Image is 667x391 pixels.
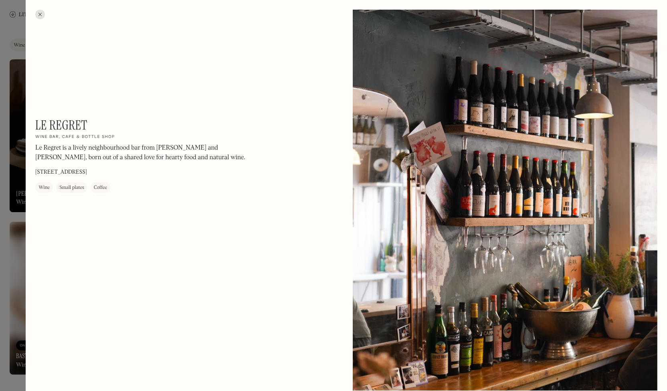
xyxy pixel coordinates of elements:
[38,184,50,192] div: Wine
[35,143,252,162] p: Le Regret is a lively neighbourhood bar from [PERSON_NAME] and [PERSON_NAME], born out of a share...
[35,134,115,140] h2: Wine bar, cafe & bottle shop
[94,184,107,192] div: Coffee
[35,118,87,133] h1: Le Regret
[35,168,87,176] p: [STREET_ADDRESS]
[59,184,84,192] div: Small plates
